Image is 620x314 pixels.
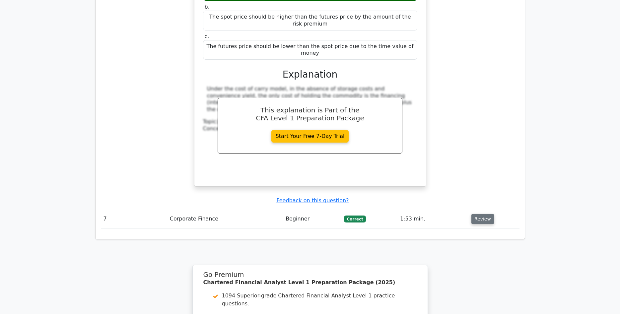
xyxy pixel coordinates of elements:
span: Correct [344,216,366,222]
td: 7 [101,210,167,228]
div: Concept: [203,125,417,132]
div: Topic: [203,118,417,125]
span: b. [205,4,210,10]
a: Feedback on this question? [276,197,349,204]
h3: Explanation [207,69,413,80]
button: Review [471,214,494,224]
div: The spot price should be higher than the futures price by the amount of the risk premium [203,11,417,31]
span: c. [205,33,209,39]
a: Start Your Free 7-Day Trial [271,130,349,143]
td: 1:53 min. [397,210,469,228]
div: The futures price should be lower than the spot price due to the time value of money [203,40,417,60]
div: Under the cost of carry model, in the absence of storage costs and convenience yield, the only co... [207,86,413,113]
td: Beginner [283,210,341,228]
td: Corporate Finance [167,210,283,228]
